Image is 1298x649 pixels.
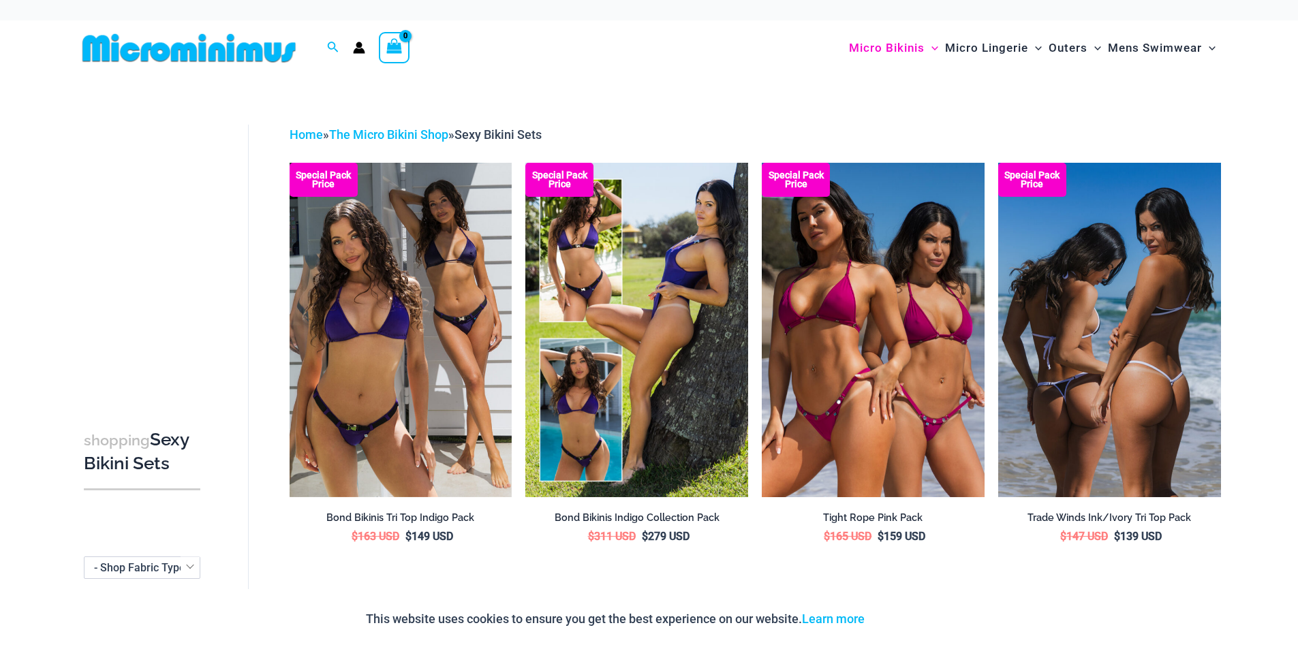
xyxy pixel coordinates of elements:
a: The Micro Bikini Shop [329,127,448,142]
a: Mens SwimwearMenu ToggleMenu Toggle [1104,27,1219,69]
span: $ [642,530,648,543]
a: Bond Inidgo Collection Pack (10) Bond Indigo Bikini Collection Pack Back (6)Bond Indigo Bikini Co... [525,163,748,496]
a: Micro BikinisMenu ToggleMenu Toggle [846,27,942,69]
bdi: 139 USD [1114,530,1162,543]
b: Special Pack Price [998,171,1066,189]
span: » » [290,127,542,142]
a: Bond Indigo Tri Top Pack (1) Bond Indigo Tri Top Pack Back (1)Bond Indigo Tri Top Pack Back (1) [290,163,512,496]
span: Micro Lingerie [945,31,1028,65]
img: Top Bum Pack b [998,163,1221,496]
a: OutersMenu ToggleMenu Toggle [1045,27,1104,69]
span: $ [824,530,830,543]
button: Accept [875,603,933,635]
span: - Shop Fabric Type [84,556,200,579]
a: Home [290,127,323,142]
span: Sexy Bikini Sets [454,127,542,142]
span: - Shop Fabric Type [84,557,200,578]
a: Bond Bikinis Indigo Collection Pack [525,511,748,529]
span: Menu Toggle [1087,31,1101,65]
bdi: 147 USD [1060,530,1108,543]
a: Micro LingerieMenu ToggleMenu Toggle [942,27,1045,69]
h3: Sexy Bikini Sets [84,428,200,475]
bdi: 311 USD [588,530,636,543]
span: $ [588,530,594,543]
bdi: 163 USD [352,530,399,543]
a: View Shopping Cart, empty [379,32,410,63]
a: Top Bum Pack Top Bum Pack bTop Bum Pack b [998,163,1221,496]
img: Collection Pack F [762,163,985,496]
span: shopping [84,432,150,449]
a: Learn more [802,612,865,626]
b: Special Pack Price [525,171,593,189]
h2: Bond Bikinis Indigo Collection Pack [525,511,748,524]
a: Account icon link [353,42,365,54]
a: Trade Winds Ink/Ivory Tri Top Pack [998,511,1221,529]
span: $ [1114,530,1120,543]
span: Menu Toggle [1028,31,1042,65]
iframe: TrustedSite Certified [84,114,206,386]
a: Search icon link [327,39,339,57]
img: Bond Inidgo Collection Pack (10) [525,163,748,496]
span: Micro Bikinis [849,31,925,65]
span: Mens Swimwear [1108,31,1202,65]
span: $ [405,530,412,543]
bdi: 165 USD [824,530,871,543]
a: Bond Bikinis Tri Top Indigo Pack [290,511,512,529]
span: $ [1060,530,1066,543]
p: This website uses cookies to ensure you get the best experience on our website. [366,609,865,629]
bdi: 159 USD [878,530,925,543]
span: $ [878,530,884,543]
span: - Shop Fabric Type [94,561,185,574]
b: Special Pack Price [290,171,358,189]
bdi: 149 USD [405,530,453,543]
bdi: 279 USD [642,530,690,543]
h2: Bond Bikinis Tri Top Indigo Pack [290,511,512,524]
a: Tight Rope Pink Pack [762,511,985,529]
h2: Tight Rope Pink Pack [762,511,985,524]
span: Outers [1049,31,1087,65]
a: Collection Pack F Collection Pack B (3)Collection Pack B (3) [762,163,985,496]
span: Menu Toggle [925,31,938,65]
span: $ [352,530,358,543]
img: MM SHOP LOGO FLAT [77,33,301,63]
nav: Site Navigation [844,25,1222,71]
h2: Trade Winds Ink/Ivory Tri Top Pack [998,511,1221,524]
b: Special Pack Price [762,171,830,189]
span: Menu Toggle [1202,31,1216,65]
img: Bond Indigo Tri Top Pack (1) [290,163,512,496]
